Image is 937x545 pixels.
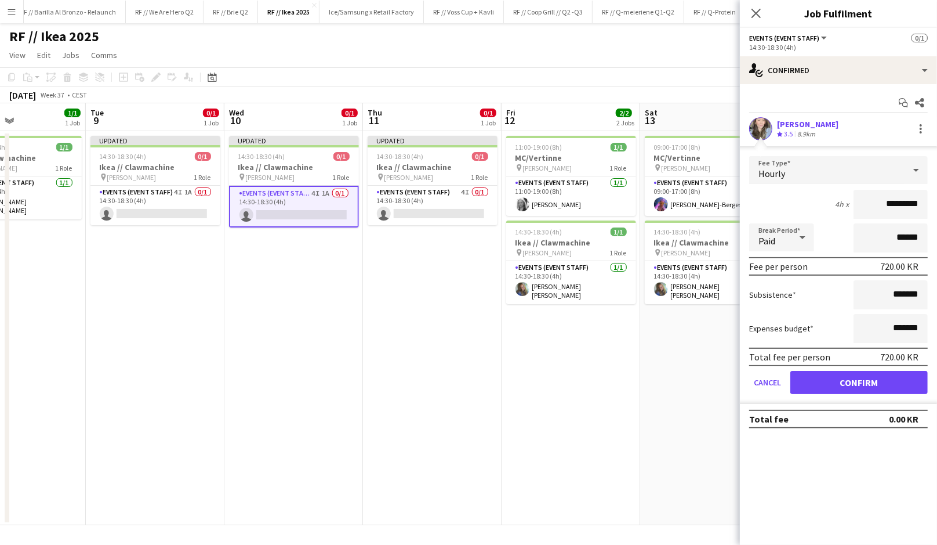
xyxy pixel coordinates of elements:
[645,136,775,216] app-job-card: 09:00-17:00 (8h)1/1MC/Vertinne [PERSON_NAME]1 RoleEvents (Event Staff)1/109:00-17:00 (8h)[PERSON_...
[749,34,819,42] span: Events (Event Staff)
[195,152,211,161] span: 0/1
[911,34,928,42] span: 0/1
[523,164,572,172] span: [PERSON_NAME]
[749,323,813,334] label: Expenses budget
[5,48,30,63] a: View
[506,176,636,216] app-card-role: Events (Event Staff)1/111:00-19:00 (8h)[PERSON_NAME]
[368,136,497,225] app-job-card: Updated14:30-18:30 (4h)0/1Ikea // Clawmachine [PERSON_NAME]1 RoleEvents (Event Staff)4I0/114:30-1...
[89,114,104,127] span: 9
[749,34,829,42] button: Events (Event Staff)
[319,1,424,23] button: Ice/Samsung x Retail Factory
[203,109,219,117] span: 0/1
[90,136,220,145] div: Updated
[227,114,244,127] span: 10
[229,136,359,228] div: Updated14:30-18:30 (4h)0/1Ikea // Clawmachine [PERSON_NAME]1 RoleEvents (Event Staff)4I1A0/114:30...
[90,162,220,172] h3: Ikea // Clawmachine
[662,164,711,172] span: [PERSON_NAME]
[333,152,350,161] span: 0/1
[654,228,701,236] span: 14:30-18:30 (4h)
[506,221,636,304] app-job-card: 14:30-18:30 (4h)1/1Ikea // Clawmachine [PERSON_NAME]1 RoleEvents (Event Staff)1/114:30-18:30 (4h)...
[662,248,711,257] span: [PERSON_NAME]
[758,235,775,247] span: Paid
[523,248,572,257] span: [PERSON_NAME]
[62,50,79,60] span: Jobs
[194,173,211,182] span: 1 Role
[749,43,928,52] div: 14:30-18:30 (4h)
[684,1,746,23] button: RF // Q-Protein
[11,1,126,23] button: RF // Barilla Al Bronzo - Relaunch
[38,91,67,99] span: Week 37
[645,176,775,216] app-card-role: Events (Event Staff)1/109:00-17:00 (8h)[PERSON_NAME]-Bergestuen
[229,186,359,228] app-card-role: Events (Event Staff)4I1A0/114:30-18:30 (4h)
[506,261,636,304] app-card-role: Events (Event Staff)1/114:30-18:30 (4h)[PERSON_NAME] [PERSON_NAME]
[616,118,634,127] div: 2 Jobs
[333,173,350,182] span: 1 Role
[229,162,359,172] h3: Ikea // Clawmachine
[32,48,55,63] a: Edit
[749,261,808,272] div: Fee per person
[611,143,627,151] span: 1/1
[506,136,636,216] app-job-card: 11:00-19:00 (8h)1/1MC/Vertinne [PERSON_NAME]1 RoleEvents (Event Staff)1/111:00-19:00 (8h)[PERSON_...
[342,109,358,117] span: 0/1
[472,152,488,161] span: 0/1
[758,168,785,179] span: Hourly
[645,107,658,118] span: Sat
[204,1,258,23] button: RF // Brie Q2
[880,351,918,363] div: 720.00 KR
[610,248,627,257] span: 1 Role
[204,118,219,127] div: 1 Job
[90,136,220,225] app-job-card: Updated14:30-18:30 (4h)0/1Ikea // Clawmachine [PERSON_NAME]1 RoleEvents (Event Staff)4I1A0/114:30...
[126,1,204,23] button: RF // We Are Hero Q2
[515,228,562,236] span: 14:30-18:30 (4h)
[645,153,775,163] h3: MC/Vertinne
[86,48,122,63] a: Comms
[90,107,104,118] span: Tue
[238,152,285,161] span: 14:30-18:30 (4h)
[480,109,496,117] span: 0/1
[481,118,496,127] div: 1 Job
[749,351,830,363] div: Total fee per person
[643,114,658,127] span: 13
[368,136,497,145] div: Updated
[229,107,244,118] span: Wed
[645,261,775,304] app-card-role: Events (Event Staff)1/114:30-18:30 (4h)[PERSON_NAME] [PERSON_NAME]
[880,261,918,272] div: 720.00 KR
[377,152,424,161] span: 14:30-18:30 (4h)
[616,109,632,117] span: 2/2
[740,56,937,84] div: Confirmed
[610,164,627,172] span: 1 Role
[107,173,157,182] span: [PERSON_NAME]
[64,109,81,117] span: 1/1
[611,228,627,236] span: 1/1
[749,371,786,394] button: Cancel
[56,164,72,172] span: 1 Role
[65,118,80,127] div: 1 Job
[654,143,701,151] span: 09:00-17:00 (8h)
[424,1,504,23] button: RF // Voss Cup + Kavli
[504,114,515,127] span: 12
[777,119,838,129] div: [PERSON_NAME]
[72,91,87,99] div: CEST
[91,50,117,60] span: Comms
[593,1,684,23] button: RF // Q-meieriene Q1-Q2
[100,152,147,161] span: 14:30-18:30 (4h)
[645,221,775,304] app-job-card: 14:30-18:30 (4h)1/1Ikea // Clawmachine [PERSON_NAME]1 RoleEvents (Event Staff)1/114:30-18:30 (4h)...
[506,107,515,118] span: Fri
[645,237,775,248] h3: Ikea // Clawmachine
[368,162,497,172] h3: Ikea // Clawmachine
[56,143,72,151] span: 1/1
[258,1,319,23] button: RF // Ikea 2025
[342,118,357,127] div: 1 Job
[790,371,928,394] button: Confirm
[749,290,796,300] label: Subsistence
[246,173,295,182] span: [PERSON_NAME]
[368,186,497,225] app-card-role: Events (Event Staff)4I0/114:30-18:30 (4h)
[740,6,937,21] h3: Job Fulfilment
[9,50,26,60] span: View
[506,153,636,163] h3: MC/Vertinne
